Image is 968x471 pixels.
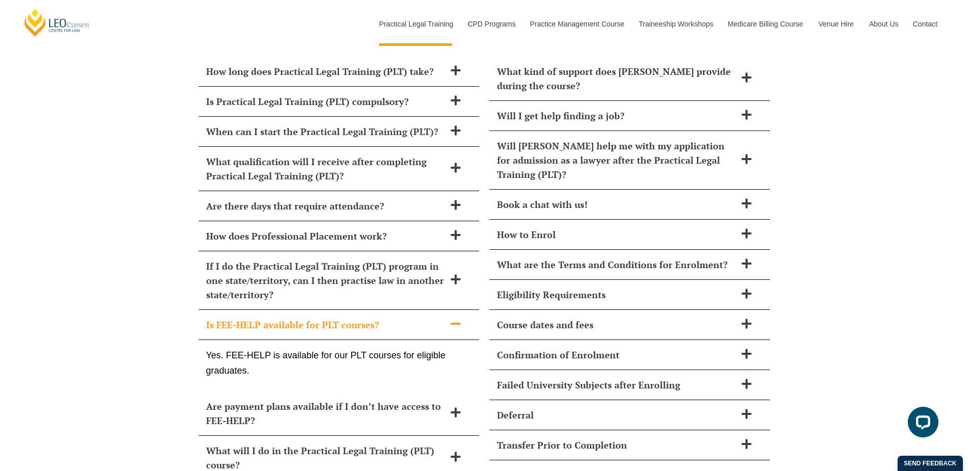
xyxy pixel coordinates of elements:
[497,64,736,93] h2: What kind of support does [PERSON_NAME] provide during the course?
[206,154,445,183] h2: What qualification will I receive after completing Practical Legal Training (PLT)?
[631,2,720,46] a: Traineeship Workshops
[497,197,736,212] h2: Book a chat with us!
[206,94,445,109] h2: Is Practical Legal Training (PLT) compulsory?
[497,287,736,302] h2: Eligibility Requirements
[206,124,445,139] h2: When can I start the Practical Legal Training (PLT)?
[905,2,945,46] a: Contact
[206,259,445,302] h2: If I do the Practical Legal Training (PLT) program in one state/territory, can I then practise la...
[497,139,736,181] h2: Will [PERSON_NAME] help me with my application for admission as a lawyer after the Practical Lega...
[371,2,460,46] a: Practical Legal Training
[900,403,942,446] iframe: LiveChat chat widget
[497,408,736,422] h2: Deferral
[206,229,445,243] h2: How does Professional Placement work?
[497,109,736,123] h2: Will I get help finding a job?
[497,257,736,272] h2: What are the Terms and Conditions for Enrolment?
[206,64,445,78] h2: How long does Practical Legal Training (PLT) take?
[206,318,445,332] h2: Is FEE-HELP available for PLT courses?
[720,2,811,46] a: Medicare Billing Course
[523,2,631,46] a: Practice Management Course
[861,2,905,46] a: About Us
[497,378,736,392] h2: Failed University Subjects after Enrolling
[460,2,522,46] a: CPD Programs
[23,8,91,37] a: [PERSON_NAME] Centre for Law
[811,2,861,46] a: Venue Hire
[497,348,736,362] h2: Confirmation of Enrolment
[206,199,445,213] h2: Are there days that require attendance?
[497,318,736,332] h2: Course dates and fees
[206,399,445,428] h2: Are payment plans available if I don’t have access to FEE-HELP?
[206,348,471,379] p: Yes. FEE-HELP is available for our PLT courses for eligible graduates.
[497,227,736,242] h2: How to Enrol
[497,438,736,452] h2: Transfer Prior to Completion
